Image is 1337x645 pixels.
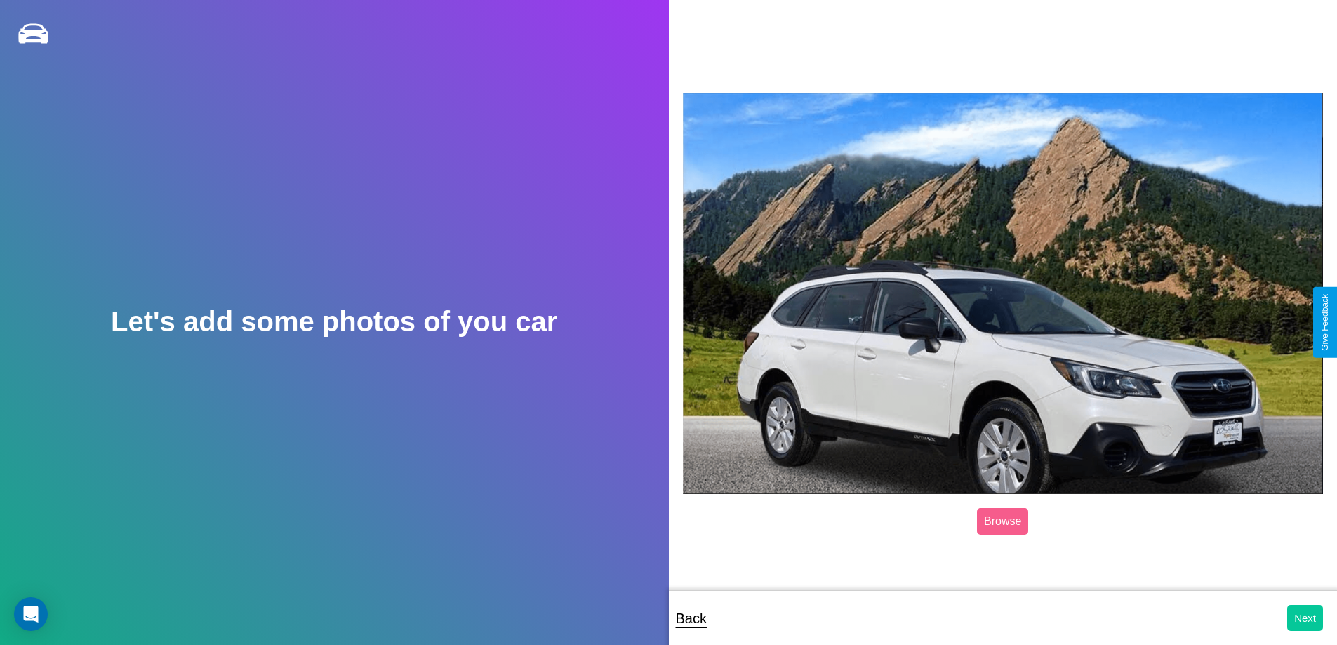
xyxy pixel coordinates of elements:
h2: Let's add some photos of you car [111,306,557,338]
p: Back [676,606,707,631]
div: Open Intercom Messenger [14,597,48,631]
button: Next [1287,605,1323,631]
img: posted [683,93,1324,494]
div: Give Feedback [1320,294,1330,351]
label: Browse [977,508,1028,535]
